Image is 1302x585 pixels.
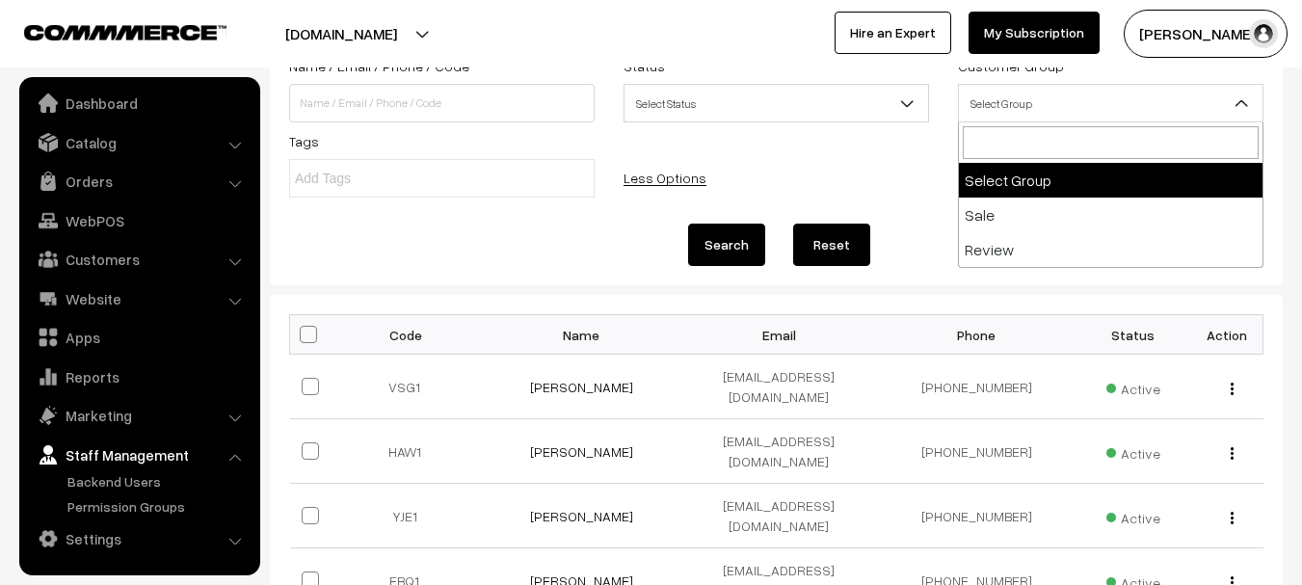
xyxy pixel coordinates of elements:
button: Reset [793,224,870,266]
td: [EMAIL_ADDRESS][DOMAIN_NAME] [680,484,878,548]
label: Tags [289,131,319,151]
a: Customers [24,242,253,277]
img: Menu [1231,383,1234,395]
a: Website [24,281,253,316]
span: Select Status [624,87,928,120]
td: [PHONE_NUMBER] [878,484,1076,548]
td: [PHONE_NUMBER] [878,355,1076,419]
a: WebPOS [24,203,253,238]
th: Action [1191,315,1263,355]
li: Select Group [959,163,1262,198]
td: VSG1 [338,355,483,419]
th: Name [483,315,680,355]
th: Code [338,315,483,355]
a: Hire an Expert [835,12,951,54]
span: Select Status [624,84,929,122]
th: Status [1076,315,1191,355]
a: Staff Management [24,438,253,472]
img: COMMMERCE [24,25,226,40]
button: [PERSON_NAME]… [1124,10,1288,58]
th: Email [680,315,878,355]
a: Settings [24,521,253,556]
td: [EMAIL_ADDRESS][DOMAIN_NAME] [680,419,878,484]
a: [PERSON_NAME] [530,379,633,395]
a: Backend Users [63,471,253,492]
a: [PERSON_NAME] [530,443,633,460]
a: Dashboard [24,86,253,120]
img: user [1249,19,1278,48]
a: [PERSON_NAME] [530,508,633,524]
a: My Subscription [969,12,1100,54]
button: [DOMAIN_NAME] [218,10,465,58]
li: Sale [959,198,1262,232]
a: Permission Groups [63,496,253,517]
img: Menu [1231,447,1234,460]
button: Search [688,224,765,266]
img: Menu [1231,512,1234,524]
td: HAW1 [338,419,483,484]
span: Active [1106,439,1160,464]
input: Add Tags [295,169,464,189]
span: Active [1106,503,1160,528]
a: Apps [24,320,253,355]
td: [PHONE_NUMBER] [878,419,1076,484]
td: [EMAIL_ADDRESS][DOMAIN_NAME] [680,355,878,419]
a: Catalog [24,125,253,160]
a: Less Options [624,170,706,186]
span: Active [1106,374,1160,399]
span: Select Group [959,87,1262,120]
a: Marketing [24,398,253,433]
li: Review [959,232,1262,267]
a: COMMMERCE [24,19,193,42]
th: Phone [878,315,1076,355]
a: Reports [24,359,253,394]
span: Select Group [958,84,1263,122]
input: Name / Email / Phone / Code [289,84,595,122]
td: YJE1 [338,484,483,548]
a: Orders [24,164,253,199]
